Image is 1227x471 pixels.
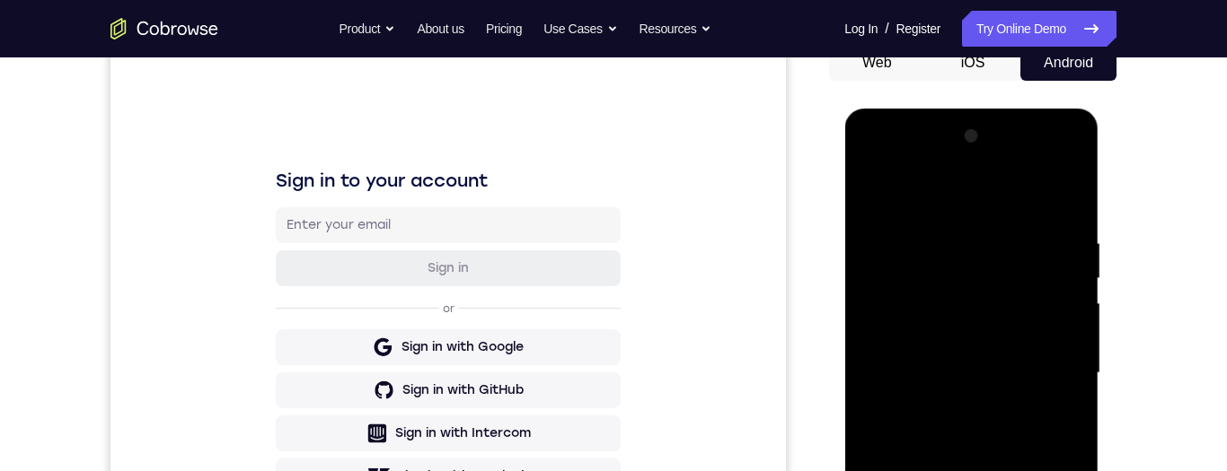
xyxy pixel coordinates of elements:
button: Sign in with Zendesk [165,414,510,449]
button: Sign in with Intercom [165,371,510,406]
a: Go to the home page [110,18,218,39]
a: Pricing [486,11,522,47]
div: Sign in with Intercom [285,379,420,397]
button: Resources [640,11,712,47]
input: Enter your email [176,171,499,189]
p: or [329,257,348,271]
span: / [885,18,888,39]
button: iOS [925,45,1021,81]
a: Log In [844,11,878,47]
button: Product [340,11,396,47]
h1: Sign in to your account [165,123,510,148]
button: Android [1020,45,1117,81]
a: Try Online Demo [962,11,1117,47]
div: Sign in with Google [291,293,413,311]
a: About us [417,11,463,47]
div: Sign in with Zendesk [287,423,419,440]
a: Register [896,11,940,47]
button: Use Cases [543,11,617,47]
button: Sign in with Google [165,284,510,320]
button: Sign in [165,205,510,241]
div: Sign in with GitHub [292,336,413,354]
button: Sign in with GitHub [165,327,510,363]
button: Web [829,45,925,81]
